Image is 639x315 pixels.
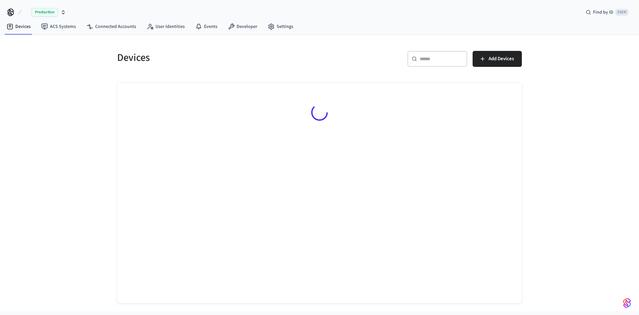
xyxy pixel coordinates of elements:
[223,21,263,33] a: Developer
[81,21,141,33] a: Connected Accounts
[31,8,58,17] span: Production
[141,21,190,33] a: User Identities
[473,51,522,67] button: Add Devices
[263,21,299,33] a: Settings
[593,9,613,16] span: Find by ID
[1,21,36,33] a: Devices
[117,51,316,65] h5: Devices
[190,21,223,33] a: Events
[615,9,628,16] span: Ctrl K
[36,21,81,33] a: ACS Systems
[623,298,631,308] img: SeamLogoGradient.69752ec5.svg
[580,6,634,18] div: Find by IDCtrl K
[489,55,514,63] span: Add Devices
